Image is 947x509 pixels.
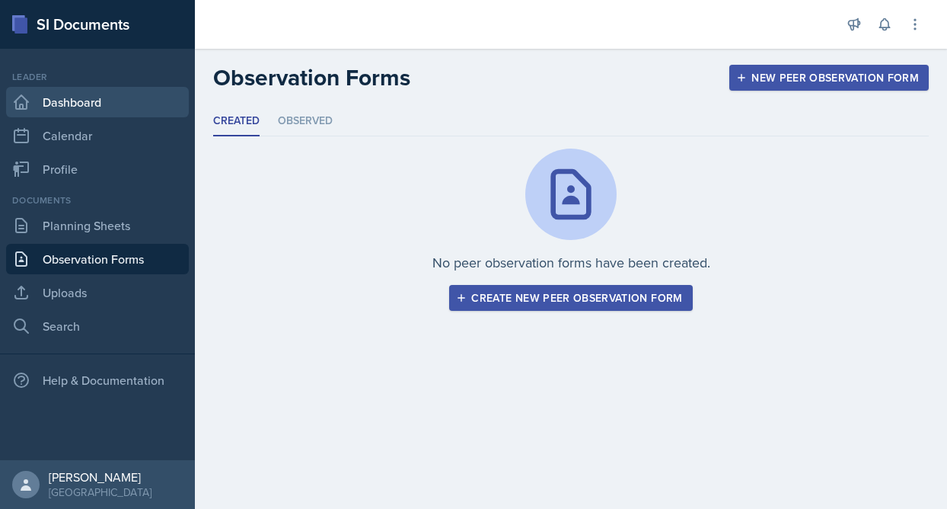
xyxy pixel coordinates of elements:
li: Observed [278,107,333,136]
a: Dashboard [6,87,189,117]
div: [PERSON_NAME] [49,469,151,485]
a: Search [6,311,189,341]
button: New Peer Observation Form [729,65,929,91]
div: Documents [6,194,189,207]
a: Planning Sheets [6,210,189,241]
a: Uploads [6,277,189,308]
p: No peer observation forms have been created. [432,252,710,273]
a: Observation Forms [6,244,189,274]
div: Help & Documentation [6,365,189,395]
h2: Observation Forms [213,64,410,91]
a: Profile [6,154,189,184]
div: Leader [6,70,189,84]
div: Create new peer observation form [459,292,682,304]
li: Created [213,107,260,136]
div: New Peer Observation Form [739,72,919,84]
a: Calendar [6,120,189,151]
button: Create new peer observation form [449,285,692,311]
div: [GEOGRAPHIC_DATA] [49,485,151,500]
